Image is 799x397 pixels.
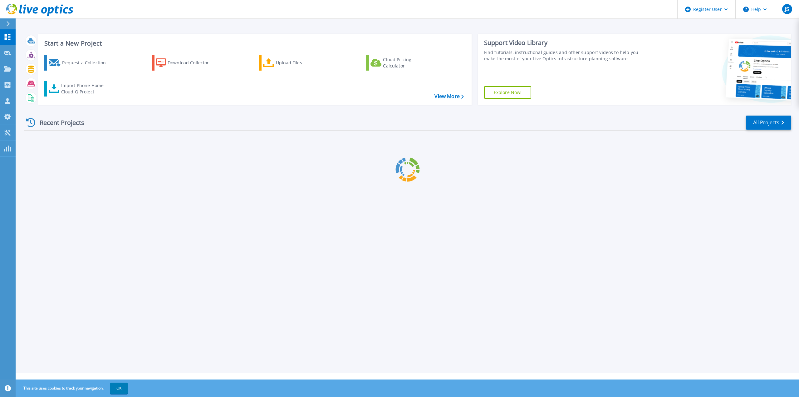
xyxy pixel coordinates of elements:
[484,39,646,47] div: Support Video Library
[785,7,789,12] span: JS
[168,57,218,69] div: Download Collector
[383,57,433,69] div: Cloud Pricing Calculator
[62,57,112,69] div: Request a Collection
[24,115,93,130] div: Recent Projects
[259,55,328,71] a: Upload Files
[484,49,646,62] div: Find tutorials, instructional guides and other support videos to help you make the most of your L...
[276,57,326,69] div: Upload Files
[434,93,463,99] a: View More
[110,383,128,394] button: OK
[44,55,114,71] a: Request a Collection
[746,116,791,130] a: All Projects
[44,40,463,47] h3: Start a New Project
[366,55,436,71] a: Cloud Pricing Calculator
[152,55,221,71] a: Download Collector
[484,86,532,99] a: Explore Now!
[61,82,110,95] div: Import Phone Home CloudIQ Project
[17,383,128,394] span: This site uses cookies to track your navigation.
